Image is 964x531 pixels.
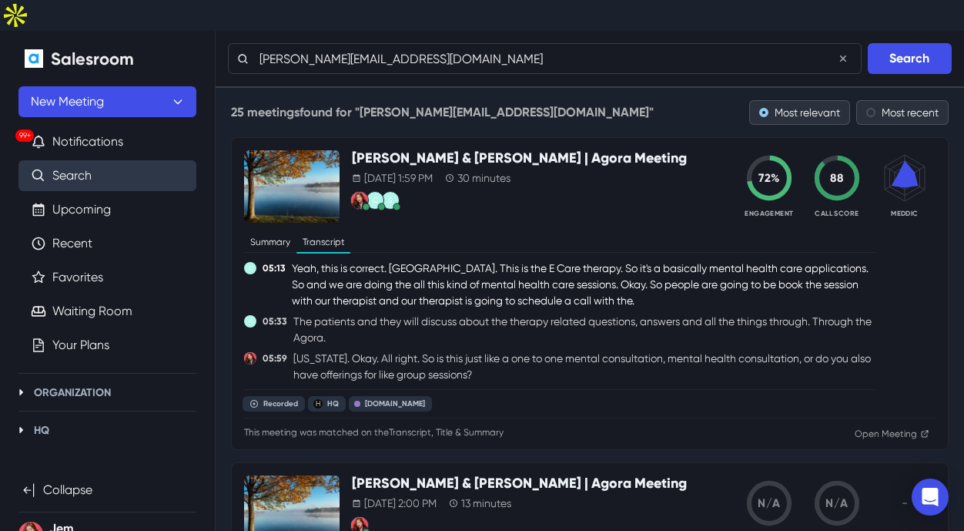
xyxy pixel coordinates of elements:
[18,86,196,117] button: New Meeting
[263,314,287,328] p: 05:33
[891,208,919,219] p: MEDDIC
[52,200,111,219] a: Upcoming
[856,100,949,125] button: Most recent
[902,494,908,513] span: -
[244,232,296,252] button: Summary
[745,170,793,187] div: 72%
[52,166,92,185] a: Search
[249,319,253,324] div: Caller
[749,100,850,125] button: Most relevant
[351,192,368,209] img: Jem
[244,260,875,309] a: Caller05:13Yeah, this is correct. [GEOGRAPHIC_DATA]. This is the E Care therapy. So it's a basica...
[775,106,840,119] span: Most relevant
[52,234,92,253] a: Recent
[52,336,109,355] a: Your Plans
[244,314,875,346] a: Caller05:33The patients and they will discuss about the therapy related questions, answers and al...
[352,150,687,167] a: [PERSON_NAME] & [PERSON_NAME] | Agora Meeting
[18,43,49,74] a: Home
[244,150,340,223] img: Meeting Thumbnail
[373,197,378,204] div: Caller
[364,170,433,187] p: [DATE] 1:59 PM
[365,399,425,408] div: [DOMAIN_NAME]
[263,261,286,275] p: 05:13
[52,268,103,287] a: Favorites
[296,232,351,252] button: Transcript
[18,475,196,506] button: Collapse
[912,479,949,516] div: Open Intercom Messenger
[34,422,49,439] p: HQ
[745,208,794,219] p: Engagement
[849,425,936,443] a: Open Meeting
[815,208,859,219] p: Call Score
[293,314,875,346] p: The patients and they will discuss about the therapy related questions, answers and all the thing...
[263,351,287,365] p: 05:59
[813,170,861,187] div: 88
[868,43,952,74] button: Search
[231,105,654,119] h2: 25 meetings found for " [PERSON_NAME][EMAIL_ADDRESS][DOMAIN_NAME] "
[12,421,31,439] button: Toggle HQ
[263,399,298,408] div: Recorded
[244,351,875,383] a: Jem05:59[US_STATE]. Okay. All right. So is this just like a one to one mental consultation, menta...
[882,106,939,119] span: Most recent
[327,399,339,408] div: HQ
[51,49,134,69] h2: Salesroom
[43,481,92,499] p: Collapse
[352,476,687,492] a: [PERSON_NAME] & [PERSON_NAME] | Agora Meeting
[388,197,393,204] div: snehansu
[364,496,437,512] p: [DATE] 2:00 PM
[825,496,849,510] span: N/A
[34,385,111,401] p: Organization
[12,383,31,402] button: Toggle Organization
[316,400,321,408] div: HQ
[293,351,875,383] p: [US_STATE]. Okay. All right. So is this just like a one to one mental consultation, mental health...
[292,260,875,309] p: Yeah, this is correct. [GEOGRAPHIC_DATA]. This is the E Care therapy. So it's a basically mental ...
[18,126,196,157] button: 99+Notifications
[825,43,862,74] button: Clear
[52,302,132,321] a: Waiting Room
[457,170,510,187] p: 30 minutes
[228,43,862,74] input: Search Meetings by Title, Summary or words and phrases from the Transcription...
[461,496,511,512] p: 13 minutes
[244,425,504,439] p: This meeting was matched on the Transcript, Title & Summary
[244,352,256,365] img: Jem
[758,496,781,510] span: N/A
[249,266,253,271] div: Caller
